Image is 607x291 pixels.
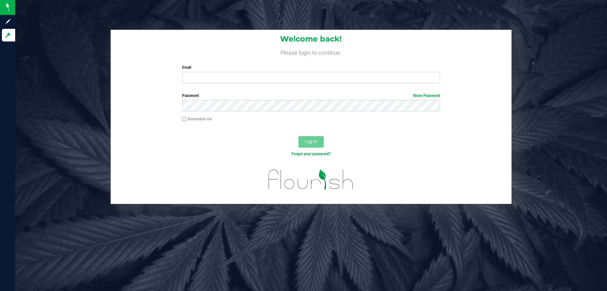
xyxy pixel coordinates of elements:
[413,93,440,98] a: Show Password
[298,136,324,148] button: Log In
[182,117,187,122] input: Remember me
[305,139,317,144] span: Log In
[182,116,212,122] label: Remember me
[182,65,440,70] label: Email
[5,32,11,38] inline-svg: Log in
[261,163,361,196] img: flourish_logo.svg
[182,93,199,98] span: Password
[291,152,331,156] a: Forgot your password?
[111,48,512,56] h4: Please login to continue.
[5,18,11,25] inline-svg: Sign up
[111,35,512,43] h1: Welcome back!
